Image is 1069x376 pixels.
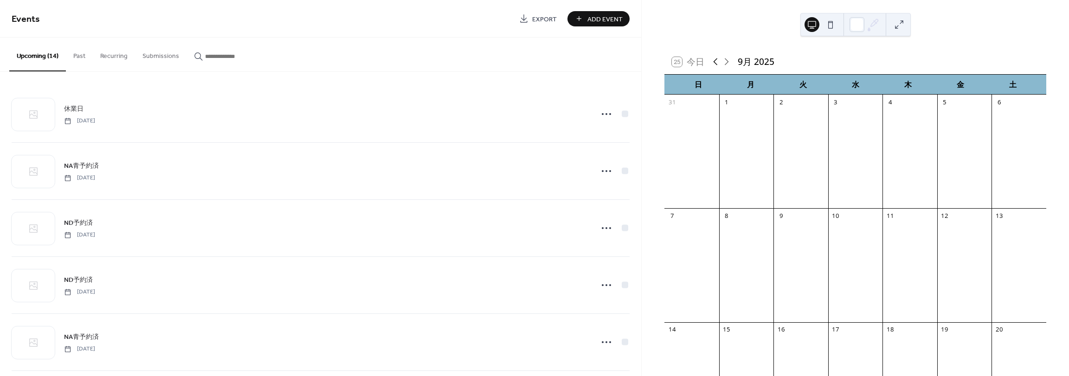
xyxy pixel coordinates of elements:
[886,212,895,220] div: 11
[93,38,135,70] button: Recurring
[940,98,949,106] div: 5
[995,325,1004,334] div: 20
[722,98,731,106] div: 1
[777,325,786,334] div: 16
[64,331,99,342] a: NA青予約済
[672,75,724,95] div: 日
[64,345,95,353] span: [DATE]
[829,75,882,95] div: 水
[777,212,786,220] div: 9
[64,217,93,228] a: ND予約済
[64,275,93,285] span: ND予約済
[886,98,895,106] div: 4
[64,288,95,296] span: [DATE]
[722,212,731,220] div: 8
[64,117,95,125] span: [DATE]
[668,98,676,106] div: 31
[64,218,93,228] span: ND予約済
[512,11,564,26] a: Export
[940,325,949,334] div: 19
[9,38,66,71] button: Upcoming (14)
[587,14,623,24] span: Add Event
[724,75,777,95] div: 月
[532,14,557,24] span: Export
[995,212,1004,220] div: 13
[986,75,1039,95] div: 土
[567,11,630,26] button: Add Event
[668,325,676,334] div: 14
[777,75,829,95] div: 火
[995,98,1004,106] div: 6
[777,98,786,106] div: 2
[831,98,840,106] div: 3
[64,104,84,114] span: 休業日
[66,38,93,70] button: Past
[64,332,99,342] span: NA青予約済
[12,10,40,28] span: Events
[831,325,840,334] div: 17
[64,174,95,182] span: [DATE]
[886,325,895,334] div: 18
[64,160,99,171] a: NA青予約済
[64,274,93,285] a: ND予約済
[882,75,934,95] div: 木
[722,325,731,334] div: 15
[738,55,774,69] div: 9月 2025
[668,212,676,220] div: 7
[64,103,84,114] a: 休業日
[940,212,949,220] div: 12
[831,212,840,220] div: 10
[934,75,986,95] div: 金
[64,231,95,239] span: [DATE]
[135,38,187,70] button: Submissions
